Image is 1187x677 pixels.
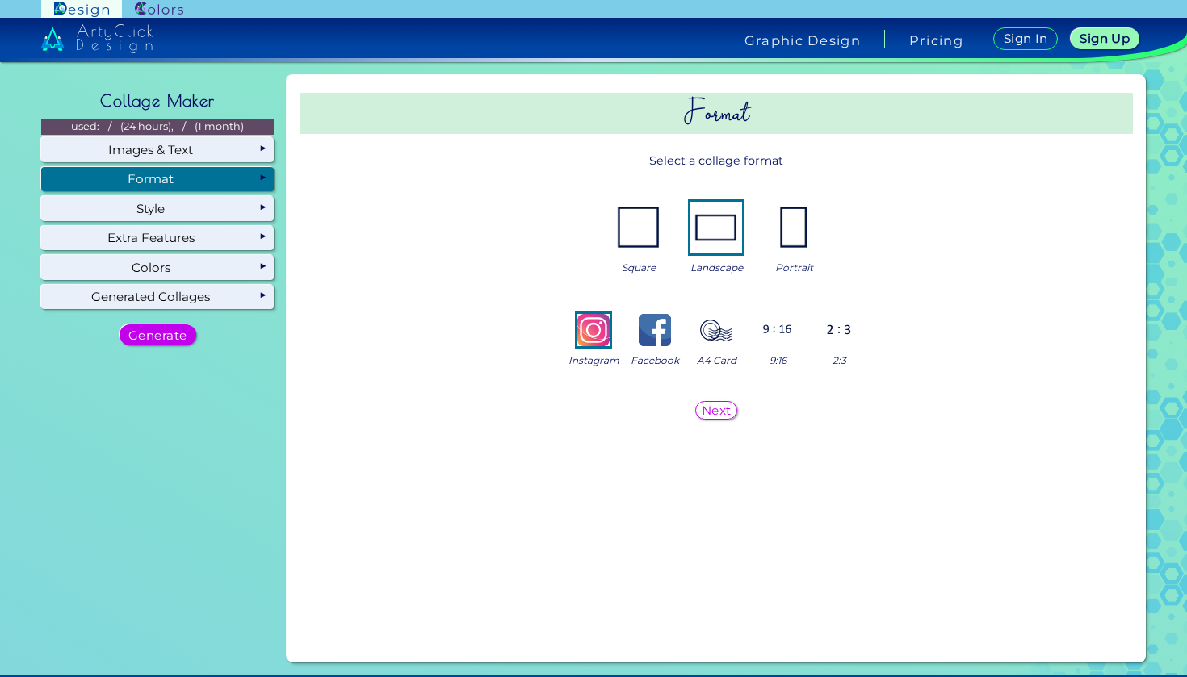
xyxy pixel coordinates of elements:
div: Colors [41,255,274,279]
img: icon_stamp.svg [700,314,732,346]
span: 2:3 [833,353,846,368]
span: Landscape [690,260,743,275]
h2: Collage Maker [92,83,223,119]
div: Images & Text [41,137,274,161]
img: artyclick_design_logo_white_combined_path.svg [41,24,153,53]
div: Format [41,167,274,191]
span: Facebook [631,353,679,368]
a: Sign Up [1074,29,1135,48]
p: Select a collage format [300,146,1133,176]
span: A4 Card [697,353,736,368]
div: Style [41,196,274,220]
img: ex-mb-format-0.jpg [613,202,665,253]
img: icon_ig_color.svg [577,314,610,346]
img: ex-mb-platform-6.jpg [823,314,855,346]
img: ex-mb-format-2.jpg [768,202,820,253]
span: Instagram [568,353,619,368]
div: Extra Features [41,226,274,250]
a: Sign In [996,28,1055,49]
h5: Sign In [1005,33,1046,44]
p: used: - / - (24 hours), - / - (1 month) [41,119,274,135]
h4: Graphic Design [744,34,861,47]
h5: Next [703,404,730,416]
a: Pricing [909,34,963,47]
h5: Sign Up [1082,33,1127,44]
span: Square [622,260,656,275]
span: 9:16 [770,353,786,368]
span: Portrait [775,260,813,275]
img: icon_fb_color.svg [639,314,671,346]
img: ex-mb-format-1.jpg [690,202,742,253]
img: ArtyClick Colors logo [135,2,183,17]
div: Generated Collages [41,285,274,309]
img: ex-mb-platform-5.jpg [761,314,794,346]
h2: Format [300,93,1133,134]
h5: Generate [132,329,184,341]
